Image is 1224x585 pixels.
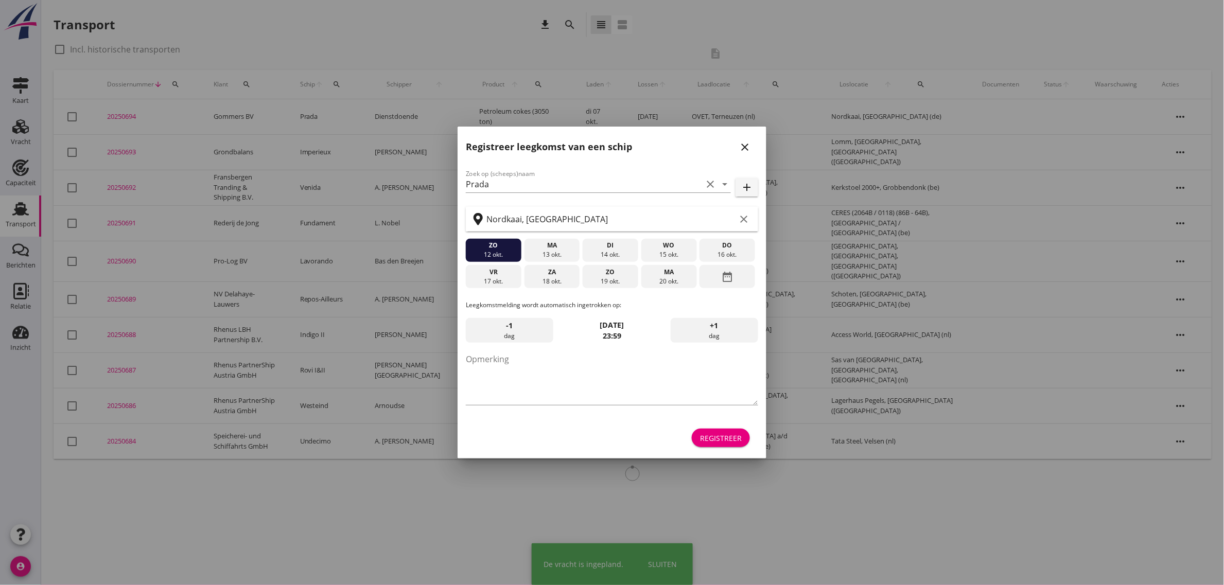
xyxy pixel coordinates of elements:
i: arrow_drop_down [719,178,731,190]
i: date_range [721,268,733,286]
div: ma [644,268,694,277]
div: Registreer [700,433,742,444]
div: do [702,241,753,250]
strong: [DATE] [600,320,624,330]
div: 18 okt. [527,277,577,286]
div: 13 okt. [527,250,577,259]
div: 17 okt. [468,277,519,286]
div: 12 okt. [468,250,519,259]
i: clear [704,178,716,190]
div: za [527,268,577,277]
div: 16 okt. [702,250,753,259]
i: add [741,181,753,193]
div: 15 okt. [644,250,694,259]
div: zo [585,268,636,277]
div: 20 okt. [644,277,694,286]
i: close [739,141,751,153]
i: clear [738,213,750,225]
textarea: Opmerking [466,351,758,405]
div: dag [671,318,758,343]
div: vr [468,268,519,277]
p: Leegkomstmelding wordt automatisch ingetrokken op: [466,300,758,310]
span: +1 [710,320,719,331]
input: Zoek op (scheeps)naam [466,176,702,192]
div: ma [527,241,577,250]
button: Registreer [692,429,750,447]
input: Zoek op terminal of plaats [486,211,736,227]
div: zo [468,241,519,250]
div: 14 okt. [585,250,636,259]
div: wo [644,241,694,250]
div: dag [466,318,553,343]
div: 19 okt. [585,277,636,286]
strong: 23:59 [603,331,621,341]
h2: Registreer leegkomst van een schip [466,140,632,154]
div: di [585,241,636,250]
span: -1 [506,320,513,331]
